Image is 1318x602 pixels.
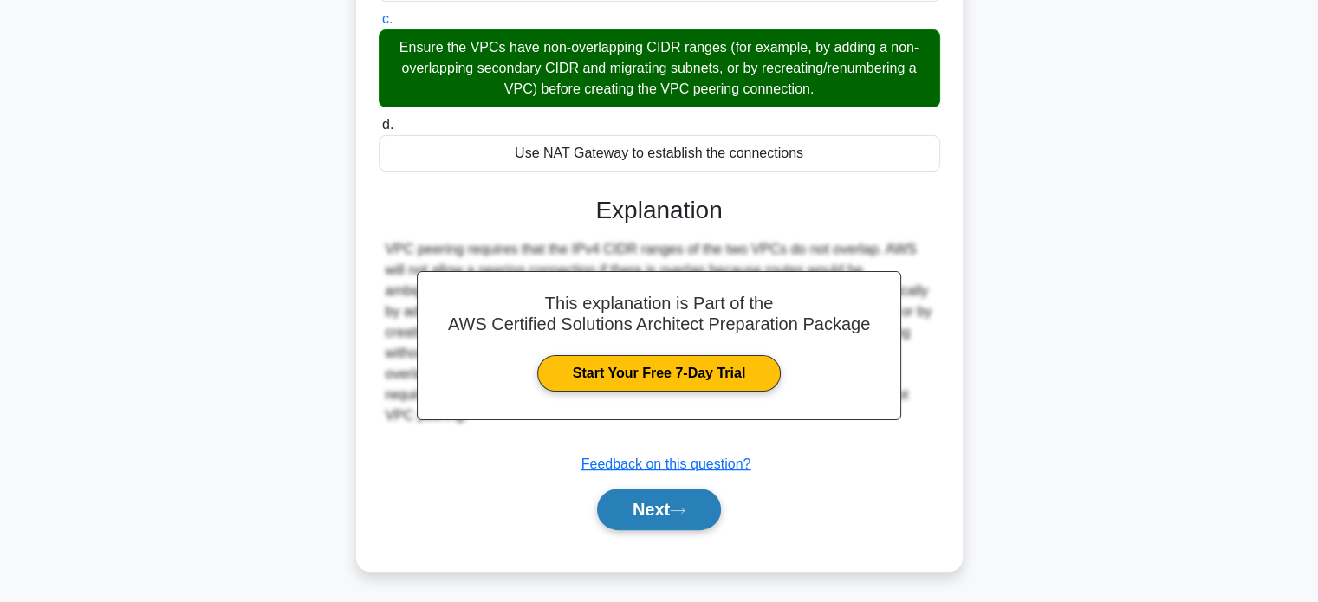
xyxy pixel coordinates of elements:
div: Use NAT Gateway to establish the connections [379,135,940,172]
h3: Explanation [389,196,930,225]
div: Ensure the VPCs have non-overlapping CIDR ranges (for example, by adding a non-overlapping second... [379,29,940,107]
span: c. [382,11,393,26]
span: d. [382,117,393,132]
button: Next [597,489,721,530]
a: Start Your Free 7-Day Trial [537,355,781,392]
a: Feedback on this question? [581,456,751,471]
div: VPC peering requires that the IPv4 CIDR ranges of the two VPCs do not overlap. AWS will not allow... [386,239,933,426]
